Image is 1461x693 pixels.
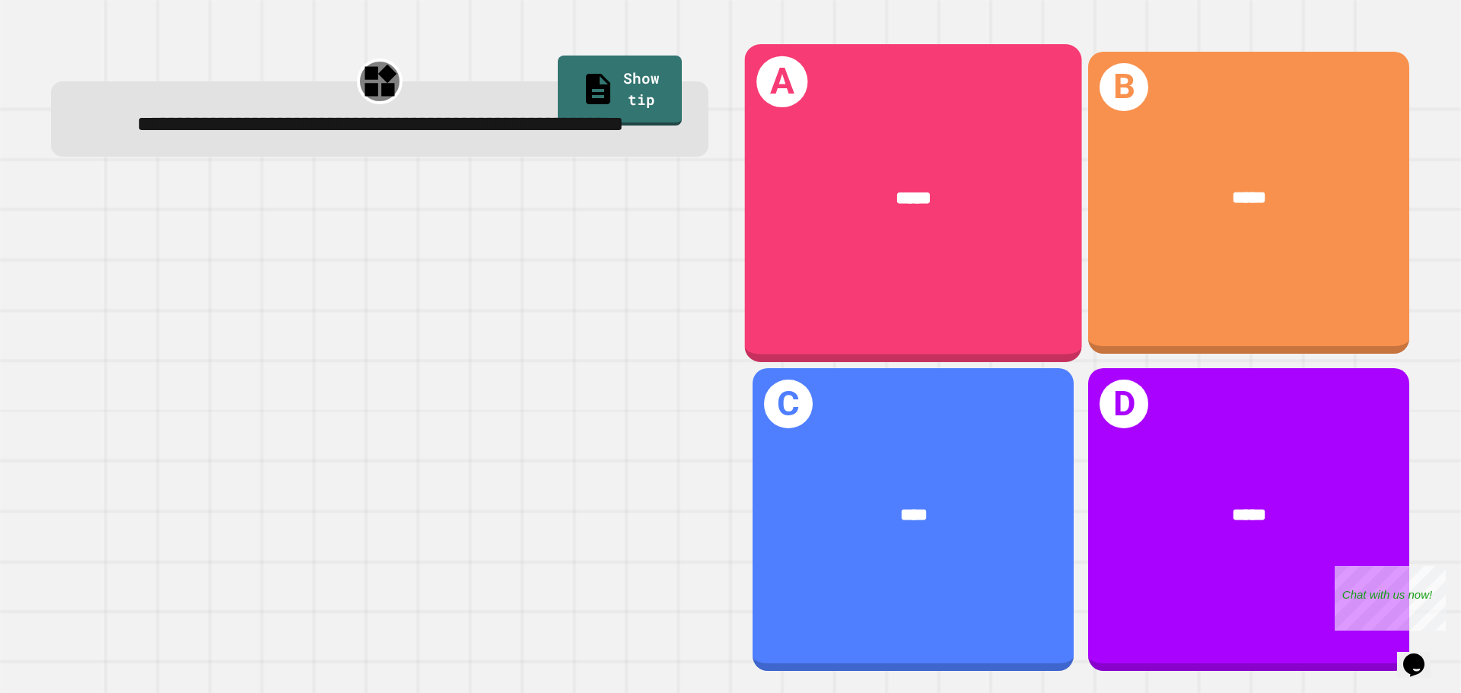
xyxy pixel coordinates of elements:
[764,380,813,428] h1: C
[756,56,807,106] h1: A
[558,56,682,126] a: Show tip
[1100,63,1148,112] h1: B
[1100,380,1148,428] h1: D
[1335,566,1446,631] iframe: chat widget
[1397,632,1446,678] iframe: chat widget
